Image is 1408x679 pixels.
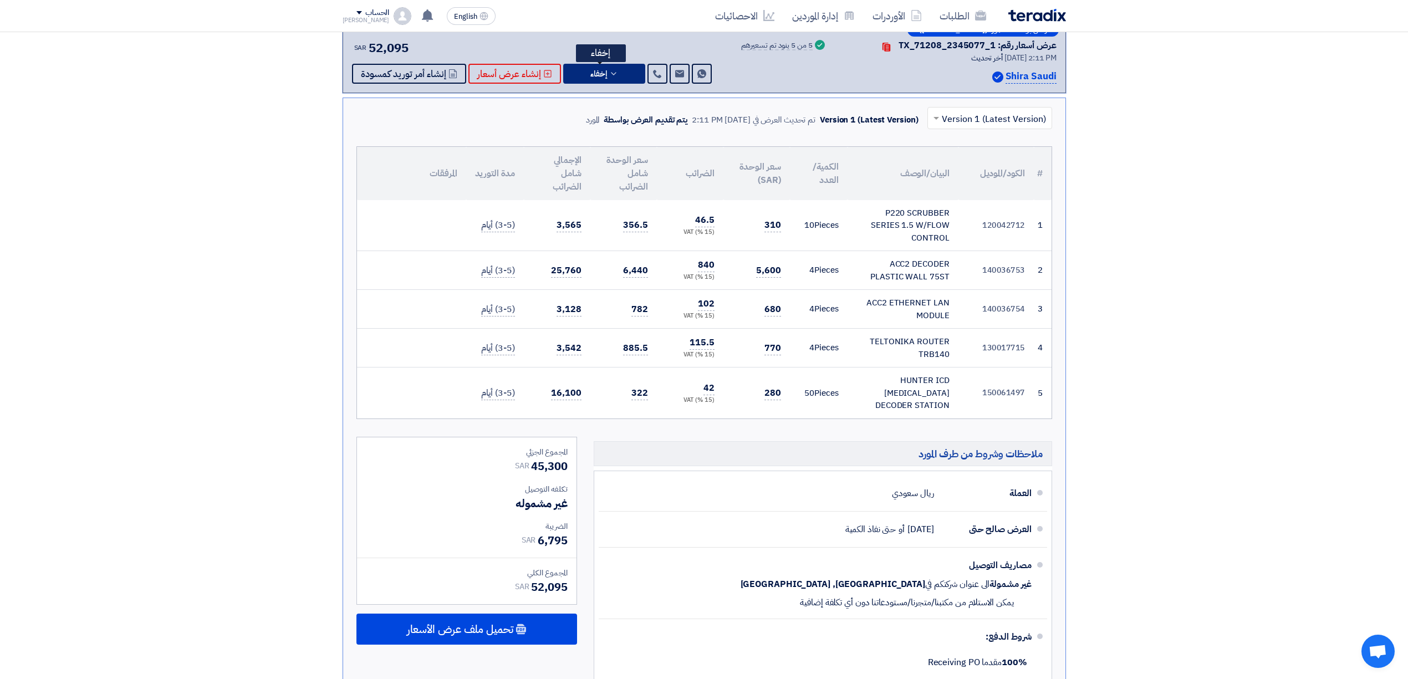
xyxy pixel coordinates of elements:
[1004,52,1057,64] span: [DATE] 2:11 PM
[366,520,568,532] div: الضريبة
[666,228,715,237] div: (15 %) VAT
[790,251,848,290] td: Pieces
[856,258,950,283] div: ACC2 DECODER PLASTIC WALL 75ST
[366,567,568,579] div: المجموع الكلي
[394,7,411,25] img: profile_test.png
[845,524,896,535] span: حتى نفاذ الكمية
[551,386,581,400] span: 16,100
[943,516,1032,543] div: العرض صالح حتى
[522,534,536,546] span: SAR
[899,524,905,535] span: أو
[623,341,648,355] span: 885.5
[623,264,648,278] span: 6,440
[1006,69,1057,84] p: Shira Saudi
[809,341,814,354] span: 4
[804,387,814,399] span: 50
[958,147,1034,200] th: الكود/الموديل
[783,3,864,29] a: إدارة الموردين
[856,207,950,244] div: P220 SCRUBBER SERIES 1.5 W/FLOW CONTROL
[958,200,1034,251] td: 120042712
[516,495,568,512] span: غير مشموله
[604,114,687,126] div: يتم تقديم العرض بواسطة
[971,52,1003,64] span: أخر تحديث
[366,446,568,458] div: المجموع الجزئي
[1034,367,1052,418] td: 5
[695,213,715,227] span: 46.5
[454,13,477,21] span: English
[616,624,1032,650] div: شروط الدفع:
[892,483,933,504] div: ريال سعودي
[586,114,600,126] div: المورد
[447,7,496,25] button: English
[989,579,1031,590] span: غير مشمولة
[809,264,814,276] span: 4
[357,147,466,200] th: المرفقات
[931,3,995,29] a: الطلبات
[925,579,989,590] span: الى عنوان شركتكم في
[468,64,561,84] button: إنشاء عرض أسعار
[988,26,1002,34] span: المورد
[958,251,1034,290] td: 140036753
[666,312,715,321] div: (15 %) VAT
[563,64,645,84] button: إخفاء
[764,218,781,232] span: 310
[690,336,715,350] span: 115.5
[524,147,590,200] th: الإجمالي شامل الضرائب
[666,273,715,282] div: (15 %) VAT
[407,624,513,634] span: تحميل ملف عرض الأسعار
[594,441,1052,466] h5: ملاحظات وشروط من طرف المورد
[756,264,781,278] span: 5,600
[706,3,783,29] a: الاحصائيات
[666,396,715,405] div: (15 %) VAT
[1034,147,1052,200] th: #
[692,114,815,126] div: تم تحديث العرض في [DATE] 2:11 PM
[703,381,715,395] span: 42
[698,258,715,272] span: 840
[623,218,648,232] span: 356.5
[958,367,1034,418] td: 150061497
[848,147,958,200] th: البيان/الوصف
[790,367,848,418] td: Pieces
[481,264,514,278] span: (3-5) أيام
[466,147,524,200] th: مدة التوريد
[790,290,848,329] td: Pieces
[907,524,933,535] span: [DATE]
[538,532,568,549] span: 6,795
[1006,26,1052,34] span: مرسل بواسطة:
[943,480,1032,507] div: العملة
[864,3,931,29] a: الأوردرات
[856,335,950,360] div: TELTONIKA ROUTER TRB140
[723,147,790,200] th: سعر الوحدة (SAR)
[1002,656,1027,669] strong: 100%
[576,44,626,62] div: إخفاء
[809,303,814,315] span: 4
[557,303,581,316] span: 3,128
[958,329,1034,367] td: 130017715
[1034,329,1052,367] td: 4
[1034,200,1052,251] td: 1
[361,70,446,78] span: إنشاء أمر توريد كمسودة
[764,386,781,400] span: 280
[919,26,988,34] b: ([PERSON_NAME])
[657,147,723,200] th: الضرائب
[531,458,567,474] span: 45,300
[1034,290,1052,329] td: 3
[764,303,781,316] span: 680
[481,218,514,232] span: (3-5) أيام
[741,42,813,50] div: 5 من 5 بنود تم تسعيرهم
[800,597,1013,608] span: يمكن الاستلام من مكتبنا/متجرنا/مستودعاتنا دون أي تكلفة إضافية
[590,70,607,78] span: إخفاء
[481,386,514,400] span: (3-5) أيام
[899,39,1057,52] div: عرض أسعار رقم: TX_71208_2345077_1
[928,656,1027,669] span: مقدما Receiving PO
[992,72,1003,83] img: Verified Account
[515,581,529,593] span: SAR
[943,552,1032,579] div: مصاريف التوصيل
[557,341,581,355] span: 3,542
[856,374,950,412] div: HUNTER ICD [MEDICAL_DATA] DECODER STATION
[790,200,848,251] td: Pieces
[790,329,848,367] td: Pieces
[1034,251,1052,290] td: 2
[631,386,648,400] span: 322
[790,147,848,200] th: الكمية/العدد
